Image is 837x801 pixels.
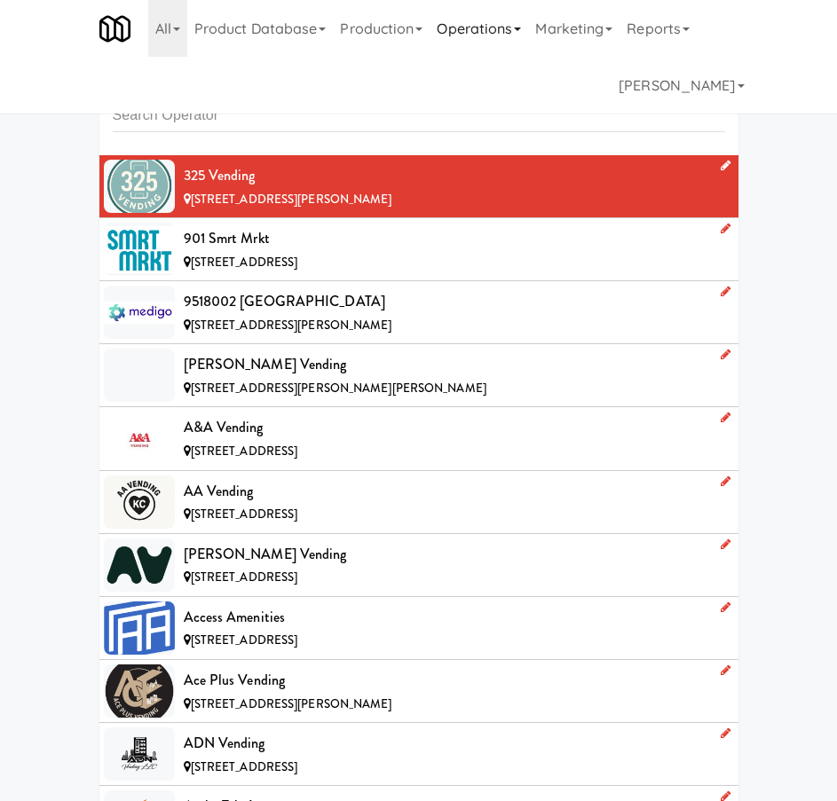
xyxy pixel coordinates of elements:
[191,317,392,334] span: [STREET_ADDRESS][PERSON_NAME]
[184,541,725,568] div: [PERSON_NAME] Vending
[191,380,486,397] span: [STREET_ADDRESS][PERSON_NAME][PERSON_NAME]
[191,506,298,522] span: [STREET_ADDRESS]
[184,478,725,505] div: AA Vending
[99,13,130,44] img: Micromart
[184,288,725,315] div: 9518002 [GEOGRAPHIC_DATA]
[99,155,738,218] li: 325 Vending[STREET_ADDRESS][PERSON_NAME]
[99,407,738,470] li: A&A Vending[STREET_ADDRESS]
[191,695,392,712] span: [STREET_ADDRESS][PERSON_NAME]
[99,471,738,534] li: AA Vending[STREET_ADDRESS]
[99,281,738,344] li: 9518002 [GEOGRAPHIC_DATA][STREET_ADDRESS][PERSON_NAME]
[184,225,725,252] div: 901 Smrt Mrkt
[191,758,298,775] span: [STREET_ADDRESS]
[99,218,738,281] li: 901 Smrt Mrkt[STREET_ADDRESS]
[191,191,392,208] span: [STREET_ADDRESS][PERSON_NAME]
[99,534,738,597] li: [PERSON_NAME] Vending[STREET_ADDRESS]
[191,443,298,459] span: [STREET_ADDRESS]
[184,351,725,378] div: [PERSON_NAME] Vending
[184,604,725,631] div: Access Amenities
[191,254,298,271] span: [STREET_ADDRESS]
[99,723,738,786] li: ADN Vending[STREET_ADDRESS]
[99,344,738,407] li: [PERSON_NAME] Vending[STREET_ADDRESS][PERSON_NAME][PERSON_NAME]
[191,632,298,648] span: [STREET_ADDRESS]
[612,57,751,114] a: [PERSON_NAME]
[99,597,738,660] li: Access Amenities[STREET_ADDRESS]
[184,414,725,441] div: A&A Vending
[191,569,298,585] span: [STREET_ADDRESS]
[184,667,725,694] div: Ace Plus Vending
[184,730,725,757] div: ADN Vending
[184,162,725,189] div: 325 Vending
[99,660,738,723] li: Ace Plus Vending[STREET_ADDRESS][PERSON_NAME]
[113,99,725,132] input: Search Operator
